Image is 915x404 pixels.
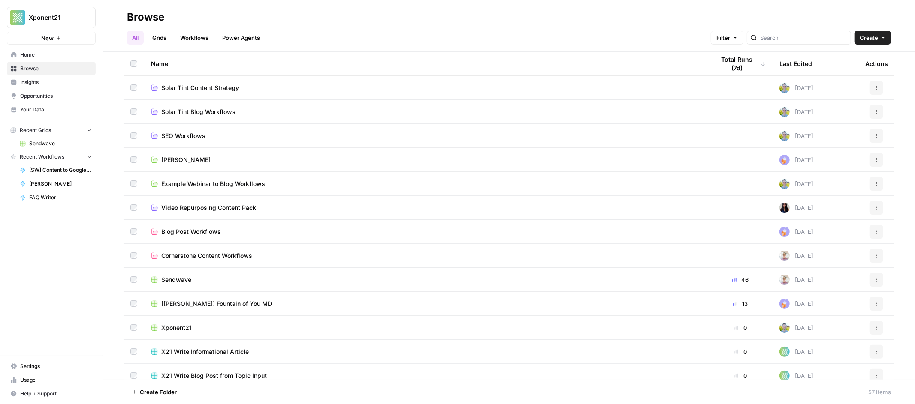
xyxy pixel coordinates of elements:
div: 0 [715,347,766,356]
span: Xponent21 [161,323,192,332]
div: 13 [715,299,766,308]
span: Settings [20,362,92,370]
div: [DATE] [779,323,813,333]
div: 57 Items [868,388,891,396]
div: [DATE] [779,251,813,261]
span: Solar Tint Content Strategy [161,84,239,92]
span: SEO Workflows [161,132,205,140]
img: 7o9iy2kmmc4gt2vlcbjqaas6vz7k [779,83,790,93]
span: Recent Workflows [20,153,64,161]
div: [DATE] [779,107,813,117]
div: Actions [865,52,888,75]
a: Blog Post Workflows [151,227,701,236]
input: Search [760,33,847,42]
a: Xponent21 [151,323,701,332]
button: Create Folder [127,385,182,399]
button: New [7,32,96,45]
img: rnewfn8ozkblbv4ke1ie5hzqeirw [779,275,790,285]
img: 7o9iy2kmmc4gt2vlcbjqaas6vz7k [779,323,790,333]
span: Example Webinar to Blog Workflows [161,180,265,188]
span: Usage [20,376,92,384]
a: FAQ Writer [16,191,96,204]
a: [PERSON_NAME] [16,177,96,191]
a: Sendwave [16,137,96,150]
span: Create [860,33,878,42]
div: [DATE] [779,275,813,285]
a: Browse [7,62,96,75]
button: Create [855,31,891,45]
div: [DATE] [779,227,813,237]
a: Example Webinar to Blog Workflows [151,180,701,188]
span: Filter [716,33,730,42]
button: Filter [711,31,743,45]
div: [DATE] [779,83,813,93]
a: Opportunities [7,89,96,103]
span: X21 Write Informational Article [161,347,249,356]
div: [DATE] [779,347,813,357]
img: i2puuukf6121c411q0l1csbuv6u4 [779,347,790,357]
a: Solar Tint Content Strategy [151,84,701,92]
a: Sendwave [151,275,701,284]
span: Help + Support [20,390,92,398]
div: [DATE] [779,371,813,381]
img: Xponent21 Logo [10,10,25,25]
span: Your Data [20,106,92,114]
span: New [41,34,54,42]
span: Insights [20,78,92,86]
a: Insights [7,75,96,89]
span: Xponent21 [29,13,81,22]
a: [PERSON_NAME] [151,156,701,164]
button: Recent Grids [7,124,96,137]
a: Video Repurposing Content Pack [151,203,701,212]
span: Browse [20,65,92,72]
a: Your Data [7,103,96,117]
span: Create Folder [140,388,177,396]
span: Solar Tint Blog Workflows [161,108,236,116]
div: 0 [715,323,766,332]
span: [SW] Content to Google Docs [29,166,92,174]
a: Workflows [175,31,214,45]
div: [DATE] [779,155,813,165]
span: [[PERSON_NAME]] Fountain of You MD [161,299,272,308]
div: Last Edited [779,52,812,75]
span: Sendwave [29,140,92,147]
button: Recent Workflows [7,150,96,163]
span: [PERSON_NAME] [161,156,211,164]
a: Grids [147,31,172,45]
a: Power Agents [217,31,265,45]
div: 0 [715,371,766,380]
span: [PERSON_NAME] [29,180,92,188]
img: ly0f5newh3rn50akdwmtp9dssym0 [779,155,790,165]
span: Blog Post Workflows [161,227,221,236]
a: Usage [7,373,96,387]
a: [[PERSON_NAME]] Fountain of You MD [151,299,701,308]
span: Cornerstone Content Workflows [161,251,252,260]
div: [DATE] [779,131,813,141]
img: ly0f5newh3rn50akdwmtp9dssym0 [779,227,790,237]
a: Cornerstone Content Workflows [151,251,701,260]
a: Solar Tint Blog Workflows [151,108,701,116]
span: Recent Grids [20,126,51,134]
a: SEO Workflows [151,132,701,140]
div: [DATE] [779,299,813,309]
div: 46 [715,275,766,284]
a: [SW] Content to Google Docs [16,163,96,177]
span: Home [20,51,92,59]
div: [DATE] [779,179,813,189]
img: 7o9iy2kmmc4gt2vlcbjqaas6vz7k [779,179,790,189]
img: ly0f5newh3rn50akdwmtp9dssym0 [779,299,790,309]
div: Total Runs (7d) [715,52,766,75]
span: FAQ Writer [29,194,92,201]
span: X21 Write Blog Post from Topic Input [161,371,267,380]
a: X21 Write Informational Article [151,347,701,356]
div: [DATE] [779,203,813,213]
a: All [127,31,144,45]
button: Workspace: Xponent21 [7,7,96,28]
img: i2puuukf6121c411q0l1csbuv6u4 [779,371,790,381]
img: rnewfn8ozkblbv4ke1ie5hzqeirw [779,251,790,261]
img: rox323kbkgutb4wcij4krxobkpon [779,203,790,213]
span: Opportunities [20,92,92,100]
span: Video Repurposing Content Pack [161,203,256,212]
a: Settings [7,359,96,373]
a: X21 Write Blog Post from Topic Input [151,371,701,380]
